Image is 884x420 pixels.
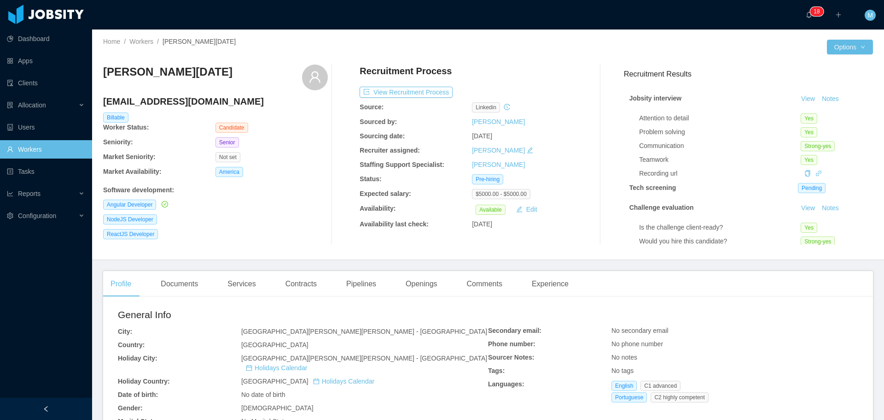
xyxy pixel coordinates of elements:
[118,355,157,362] b: Holiday City:
[504,104,510,110] i: icon: history
[629,184,676,191] strong: Tech screening
[472,118,525,125] a: [PERSON_NAME]
[488,380,524,388] b: Languages:
[241,391,285,398] span: No date of birth
[360,65,452,77] h4: Recruitment Process
[639,237,801,246] div: Would you hire this candidate?
[118,341,145,349] b: Country:
[18,101,46,109] span: Allocation
[459,271,510,297] div: Comments
[103,153,156,160] b: Market Seniority:
[157,38,159,45] span: /
[18,212,56,219] span: Configuration
[360,161,444,168] b: Staffing Support Specialist:
[360,147,420,154] b: Recruiter assigned:
[103,186,174,194] b: Software development :
[472,147,525,154] a: [PERSON_NAME]
[241,404,314,412] span: [DEMOGRAPHIC_DATA]
[472,189,530,199] span: $5000.00 - $5000.00
[798,95,818,102] a: View
[611,327,669,334] span: No secondary email
[360,205,395,212] b: Availability:
[7,118,85,136] a: icon: robotUsers
[804,170,811,177] i: icon: copy
[810,7,823,16] sup: 18
[488,367,505,374] b: Tags:
[360,89,453,96] a: icon: exportView Recruitment Process
[103,124,149,131] b: Worker Status:
[7,74,85,92] a: icon: auditClients
[118,378,170,385] b: Holiday Country:
[162,201,168,207] i: icon: check-circle
[801,223,817,233] span: Yes
[278,271,324,297] div: Contracts
[639,223,801,232] div: Is the challenge client-ready?
[360,132,405,140] b: Sourcing date:
[639,113,801,123] div: Attention to detail
[103,200,156,210] span: Angular Developer
[103,95,328,108] h4: [EMAIL_ADDRESS][DOMAIN_NAME]
[472,174,503,184] span: Pre-hiring
[103,112,128,123] span: Billable
[624,68,873,80] h3: Recruitment Results
[360,103,384,111] b: Source:
[241,355,487,372] span: [GEOGRAPHIC_DATA][PERSON_NAME][PERSON_NAME] - [GEOGRAPHIC_DATA]
[801,155,817,165] span: Yes
[103,229,158,239] span: ReactJS Developer
[241,378,374,385] span: [GEOGRAPHIC_DATA]
[801,127,817,137] span: Yes
[804,169,811,178] div: Copy
[488,327,541,334] b: Secondary email:
[611,340,663,348] span: No phone number
[313,378,320,385] i: icon: calendar
[163,38,236,45] span: [PERSON_NAME][DATE]
[611,366,858,376] div: No tags
[815,170,822,177] i: icon: link
[7,162,85,181] a: icon: profileTasks
[215,123,248,133] span: Candidate
[360,190,411,197] b: Expected salary:
[103,38,120,45] a: Home
[639,141,801,151] div: Communication
[103,65,233,79] h3: [PERSON_NAME][DATE]
[103,214,157,225] span: NodeJS Developer
[103,138,133,146] b: Seniority:
[629,95,682,102] strong: Jobsity interview
[215,167,243,177] span: America
[220,271,263,297] div: Services
[103,271,139,297] div: Profile
[7,52,85,70] a: icon: appstoreApps
[835,12,842,18] i: icon: plus
[867,10,873,21] span: M
[7,190,13,197] i: icon: line-chart
[488,354,534,361] b: Sourcer Notes:
[806,12,812,18] i: icon: bell
[512,204,541,215] button: icon: editEdit
[118,404,143,412] b: Gender:
[472,132,492,140] span: [DATE]
[124,38,126,45] span: /
[818,203,843,214] button: Notes
[160,201,168,208] a: icon: check-circle
[246,365,252,371] i: icon: calendar
[215,137,239,148] span: Senior
[313,378,374,385] a: icon: calendarHolidays Calendar
[241,341,308,349] span: [GEOGRAPHIC_DATA]
[640,381,680,391] span: C1 advanced
[103,168,162,175] b: Market Availability:
[639,155,801,165] div: Teamwork
[629,204,694,211] strong: Challenge evaluation
[817,7,820,16] p: 8
[360,220,429,228] b: Availability last check:
[818,94,843,105] button: Notes
[241,328,487,335] span: [GEOGRAPHIC_DATA][PERSON_NAME][PERSON_NAME] - [GEOGRAPHIC_DATA]
[798,183,826,193] span: Pending
[7,30,85,48] a: icon: pie-chartDashboard
[488,340,535,348] b: Phone number:
[472,161,525,168] a: [PERSON_NAME]
[814,7,817,16] p: 1
[360,118,397,125] b: Sourced by:
[472,102,500,112] span: linkedin
[360,87,453,98] button: icon: exportView Recruitment Process
[524,271,576,297] div: Experience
